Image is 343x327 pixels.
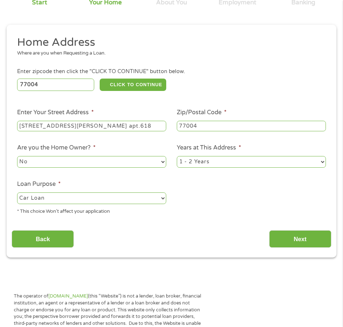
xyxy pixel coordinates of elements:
[17,68,326,76] div: Enter zipcode then click the "CLICK TO CONTINUE" button below.
[17,206,166,215] div: * This choice Won’t affect your application
[17,79,94,91] input: Enter Zipcode (e.g 01510)
[177,109,227,116] label: Zip/Postal Code
[17,144,96,152] label: Are you the Home Owner?
[17,50,321,57] div: Where are you when Requesting a Loan.
[17,121,166,132] input: 1 Main Street
[269,230,331,248] input: Next
[17,180,61,188] label: Loan Purpose
[48,293,88,299] a: [DOMAIN_NAME]
[12,230,74,248] input: Back
[100,79,167,91] button: CLICK TO CONTINUE
[17,109,94,116] label: Enter Your Street Address
[177,144,241,152] label: Years at This Address
[17,35,321,50] h2: Home Address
